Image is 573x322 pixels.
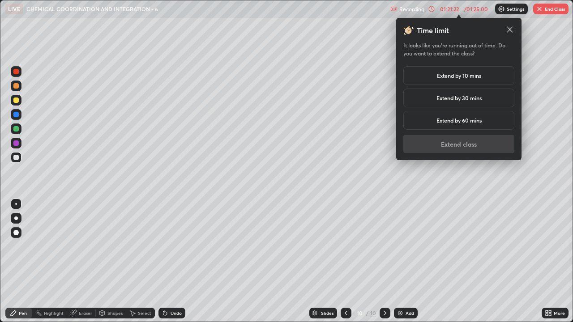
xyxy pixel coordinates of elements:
div: Undo [171,311,182,315]
p: CHEMICAL COORDINATION AND INTEGRATION - 6 [26,5,158,13]
h5: Extend by 30 mins [436,94,482,102]
button: End Class [533,4,569,14]
div: / [366,310,368,316]
h5: Extend by 60 mins [436,116,482,124]
img: recording.375f2c34.svg [390,5,398,13]
h3: Time limit [417,25,449,36]
div: Highlight [44,311,64,315]
div: Shapes [107,311,123,315]
p: Settings [507,7,524,11]
div: 01:21:22 [437,6,462,12]
div: 10 [355,310,364,316]
div: 10 [370,309,376,317]
p: LIVE [8,5,20,13]
h5: Extend by 10 mins [437,72,481,80]
div: Select [138,311,151,315]
div: Pen [19,311,27,315]
div: More [554,311,565,315]
img: class-settings-icons [498,5,505,13]
div: / 01:25:00 [462,6,490,12]
div: Slides [321,311,334,315]
div: Eraser [79,311,92,315]
h5: It looks like you’re running out of time. Do you want to extend the class? [403,41,514,57]
img: add-slide-button [397,309,404,317]
div: Add [406,311,414,315]
img: end-class-cross [536,5,543,13]
p: Recording [399,6,424,13]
